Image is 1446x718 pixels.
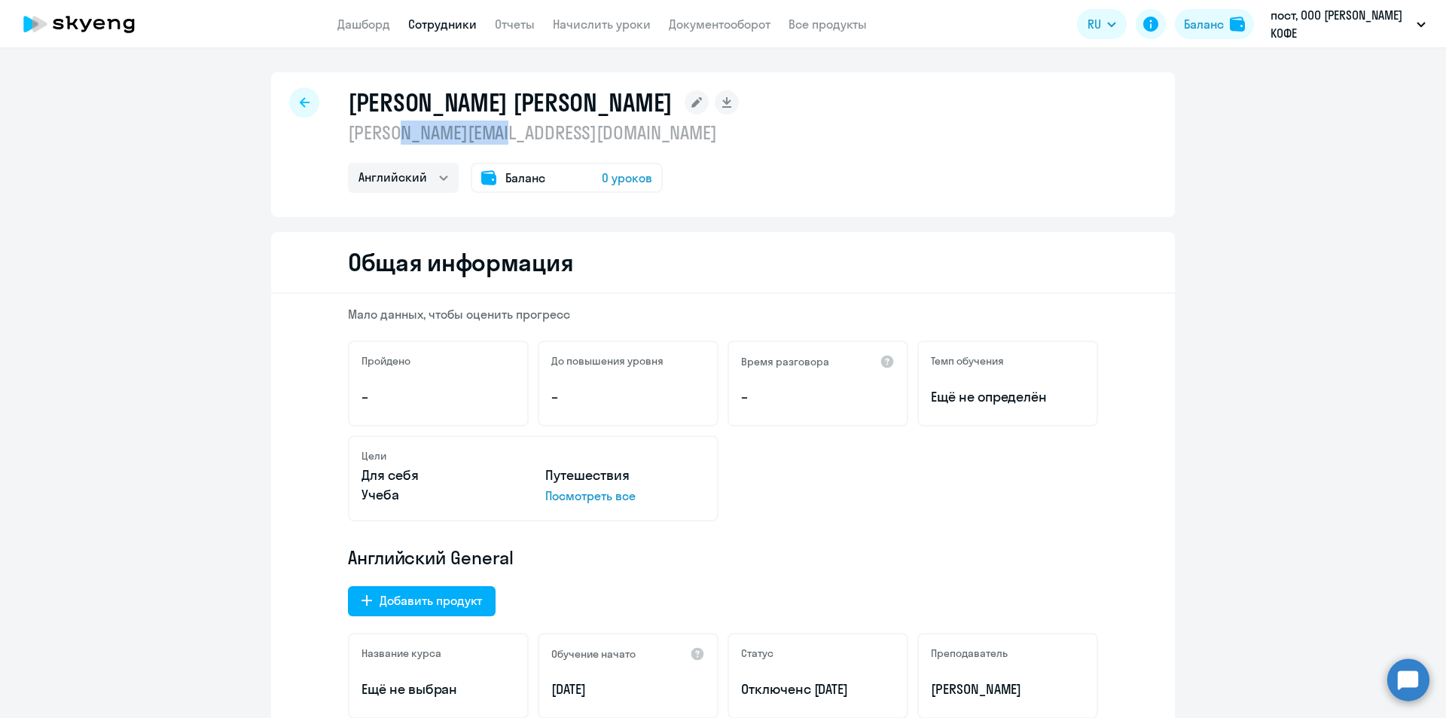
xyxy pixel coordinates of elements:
span: 0 уроков [602,169,652,187]
h5: Статус [741,646,773,660]
a: Документооборот [669,17,770,32]
p: – [551,387,705,407]
div: Баланс [1184,15,1224,33]
a: Дашборд [337,17,390,32]
a: Сотрудники [408,17,477,32]
a: Отчеты [495,17,535,32]
p: Посмотреть все [545,487,705,505]
span: с [DATE] [804,680,849,698]
span: Баланс [505,169,545,187]
p: Ещё не выбран [361,680,515,699]
p: – [361,387,515,407]
h5: Темп обучения [931,354,1004,368]
a: Все продукты [789,17,867,32]
h5: Время разговора [741,355,829,368]
h5: Преподаватель [931,646,1008,660]
span: Английский General [348,545,514,570]
h5: Обучение начато [551,647,636,661]
h5: До повышения уровня [551,354,664,368]
button: пост, ООО [PERSON_NAME] КОФЕ [1263,6,1433,42]
p: Для себя [361,466,521,485]
button: Балансbalance [1175,9,1254,39]
p: [DATE] [551,680,705,699]
p: Путешествия [545,466,705,485]
h5: Пройдено [361,354,410,368]
p: – [741,387,895,407]
h5: Название курса [361,646,441,660]
button: RU [1077,9,1127,39]
h1: [PERSON_NAME] [PERSON_NAME] [348,87,673,118]
p: [PERSON_NAME][EMAIL_ADDRESS][DOMAIN_NAME] [348,121,739,145]
div: Добавить продукт [380,591,482,610]
button: Добавить продукт [348,586,496,616]
p: Учеба [361,485,521,505]
h5: Цели [361,449,386,463]
p: Отключен [741,680,895,699]
p: пост, ООО [PERSON_NAME] КОФЕ [1271,6,1411,42]
p: Мало данных, чтобы оценить прогресс [348,306,1098,322]
span: RU [1088,15,1101,33]
a: Начислить уроки [553,17,651,32]
h2: Общая информация [348,247,573,277]
p: [PERSON_NAME] [931,680,1084,699]
img: balance [1230,17,1245,32]
span: Ещё не определён [931,387,1084,407]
